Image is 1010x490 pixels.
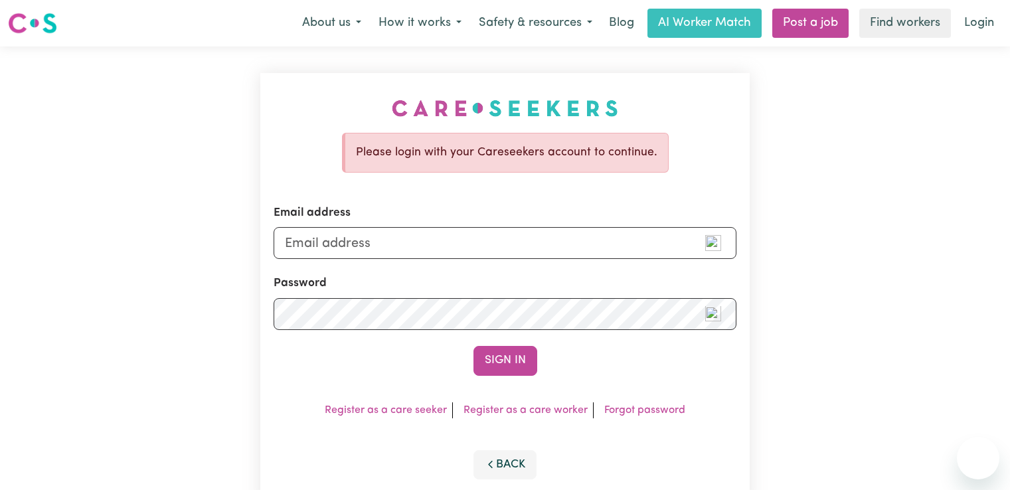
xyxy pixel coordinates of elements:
[370,9,470,37] button: How it works
[8,11,57,35] img: Careseekers logo
[463,405,588,416] a: Register as a care worker
[957,437,999,479] iframe: Button to launch messaging window
[705,306,721,322] img: npw-badge-icon-locked.svg
[8,8,57,39] a: Careseekers logo
[274,276,327,293] label: Password
[274,228,736,260] input: Email address
[601,9,642,38] a: Blog
[956,9,1002,38] a: Login
[294,9,370,37] button: About us
[473,450,537,479] button: Back
[325,405,447,416] a: Register as a care seeker
[470,9,601,37] button: Safety & resources
[473,346,537,375] button: Sign In
[647,9,762,38] a: AI Worker Match
[604,405,685,416] a: Forgot password
[859,9,951,38] a: Find workers
[772,9,849,38] a: Post a job
[274,204,351,222] label: Email address
[705,235,721,251] img: npw-badge-icon-locked.svg
[356,144,657,161] p: Please login with your Careseekers account to continue.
